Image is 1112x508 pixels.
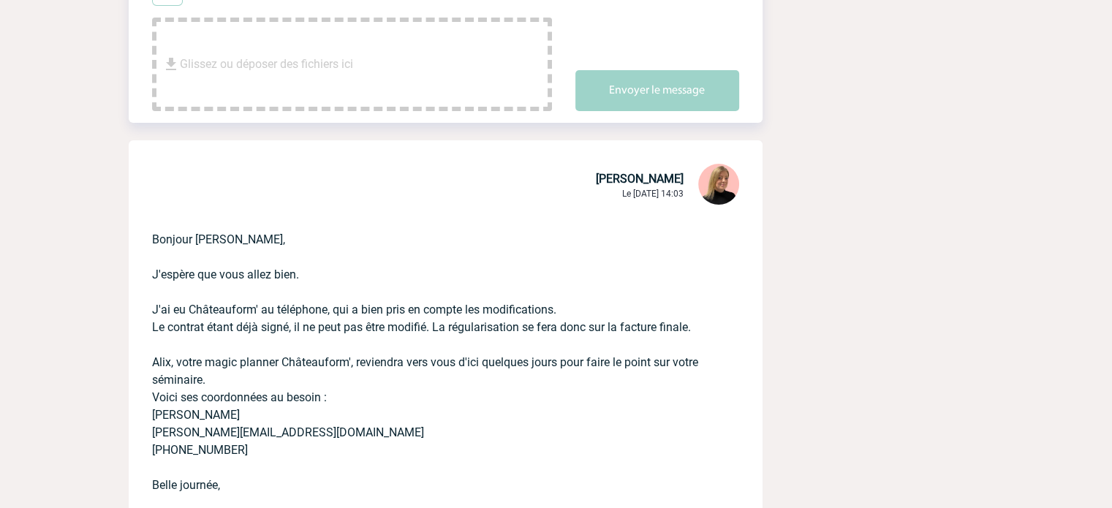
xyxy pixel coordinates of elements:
[162,56,180,73] img: file_download.svg
[622,189,684,199] span: Le [DATE] 14:03
[575,70,739,111] button: Envoyer le message
[152,208,698,494] p: Bonjour [PERSON_NAME], J'espère que vous allez bien. J'ai eu Châteauform' au téléphone, qui a bie...
[596,172,684,186] span: [PERSON_NAME]
[180,28,353,101] span: Glissez ou déposer des fichiers ici
[698,164,739,205] img: 131233-0.png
